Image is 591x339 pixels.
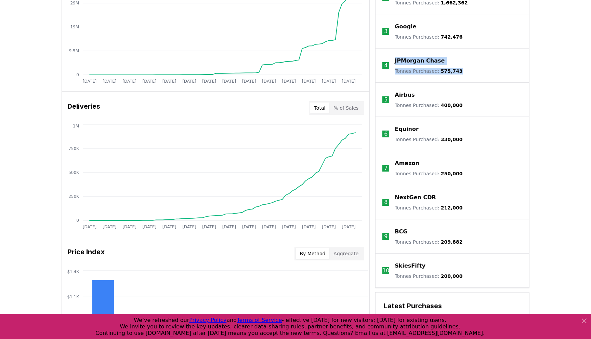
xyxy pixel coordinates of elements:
[395,262,425,270] a: SkiesFifty
[67,269,79,274] tspan: $1.4K
[441,103,463,108] span: 400,000
[395,273,462,280] p: Tonnes Purchased :
[441,205,463,211] span: 212,000
[441,239,463,245] span: 209,882
[83,225,97,229] tspan: [DATE]
[262,225,276,229] tspan: [DATE]
[384,27,388,36] p: 3
[122,79,136,84] tspan: [DATE]
[302,79,316,84] tspan: [DATE]
[384,96,388,104] p: 5
[342,79,356,84] tspan: [DATE]
[384,232,388,241] p: 9
[222,79,236,84] tspan: [DATE]
[329,103,363,113] button: % of Sales
[441,171,463,176] span: 250,000
[384,62,388,70] p: 4
[302,225,316,229] tspan: [DATE]
[202,79,216,84] tspan: [DATE]
[182,225,196,229] tspan: [DATE]
[103,225,117,229] tspan: [DATE]
[395,170,462,177] p: Tonnes Purchased :
[76,218,79,223] tspan: 0
[222,225,236,229] tspan: [DATE]
[395,159,419,167] a: Amazon
[395,228,407,236] a: BCG
[441,137,463,142] span: 330,000
[202,225,216,229] tspan: [DATE]
[395,23,416,31] a: Google
[143,225,157,229] tspan: [DATE]
[70,1,79,5] tspan: 29M
[384,164,388,172] p: 7
[322,79,336,84] tspan: [DATE]
[395,239,462,245] p: Tonnes Purchased :
[395,57,445,65] a: JPMorgan Chase
[395,125,419,133] a: Equinor
[310,103,330,113] button: Total
[67,295,79,299] tspan: $1.1K
[395,204,462,211] p: Tonnes Purchased :
[67,101,100,115] h3: Deliveries
[73,124,79,128] tspan: 1M
[68,194,79,199] tspan: 250K
[143,79,157,84] tspan: [DATE]
[70,25,79,29] tspan: 19M
[262,79,276,84] tspan: [DATE]
[395,102,462,109] p: Tonnes Purchased :
[395,68,462,74] p: Tonnes Purchased :
[395,193,436,202] a: NextGen CDR
[242,79,256,84] tspan: [DATE]
[395,136,462,143] p: Tonnes Purchased :
[441,34,463,40] span: 742,476
[441,273,463,279] span: 200,000
[68,170,79,175] tspan: 500K
[441,68,463,74] span: 575,743
[296,248,330,259] button: By Method
[282,225,296,229] tspan: [DATE]
[395,91,415,99] a: Airbus
[329,248,363,259] button: Aggregate
[282,79,296,84] tspan: [DATE]
[103,79,117,84] tspan: [DATE]
[242,225,256,229] tspan: [DATE]
[182,79,196,84] tspan: [DATE]
[69,49,79,53] tspan: 9.5M
[76,72,79,77] tspan: 0
[67,247,105,260] h3: Price Index
[342,225,356,229] tspan: [DATE]
[68,146,79,151] tspan: 750K
[162,79,176,84] tspan: [DATE]
[162,225,176,229] tspan: [DATE]
[384,301,521,311] h3: Latest Purchases
[322,225,336,229] tspan: [DATE]
[384,198,388,206] p: 8
[382,267,389,275] p: 10
[83,79,97,84] tspan: [DATE]
[122,225,136,229] tspan: [DATE]
[384,130,388,138] p: 6
[395,33,462,40] p: Tonnes Purchased :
